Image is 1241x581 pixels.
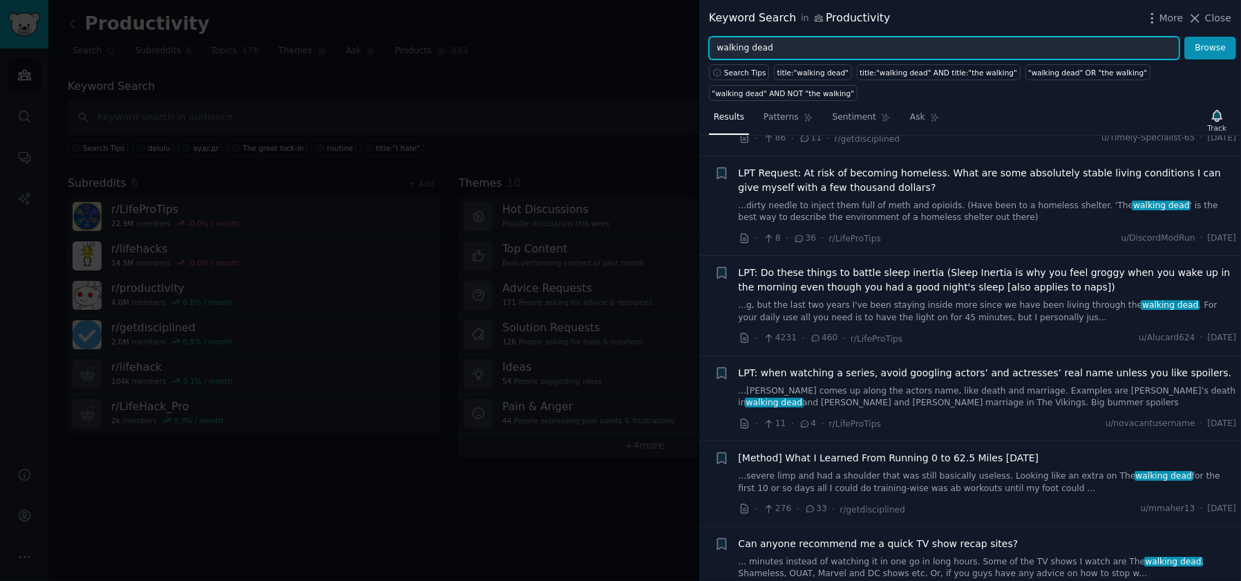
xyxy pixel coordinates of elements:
span: More [1159,11,1184,26]
span: [DATE] [1208,232,1236,245]
span: · [821,416,824,431]
span: · [842,331,845,346]
button: Track [1203,106,1231,135]
div: "walking dead" OR "the walking" [1028,68,1147,77]
a: LPT: Do these things to battle sleep inertia (Sleep Inertia is why you feel groggy when you wake ... [739,266,1237,295]
span: · [821,231,824,246]
span: Results [714,111,744,124]
a: Results [709,107,749,135]
span: · [755,416,758,431]
input: Try a keyword related to your business [709,37,1180,60]
span: 276 [763,503,791,515]
span: 33 [804,503,827,515]
a: "walking dead" OR "the walking" [1025,64,1150,80]
a: "walking dead" AND NOT "the walking" [709,85,858,101]
span: · [1200,232,1203,245]
a: LPT Request: At risk of becoming homeless. What are some absolutely stable living conditions I ca... [739,166,1237,195]
a: [Method] What I Learned From Running 0 to 62.5 Miles [DATE] [739,451,1039,465]
button: Close [1188,11,1231,26]
span: walking dead [1141,300,1200,310]
span: · [832,502,835,517]
span: Ask [910,111,925,124]
a: LPT: when watching a series, avoid googling actors’ and actresses’ real name unless you like spoi... [739,366,1232,380]
a: Sentiment [828,107,896,135]
span: · [791,416,794,431]
span: walking dead [1135,471,1193,481]
span: in [801,12,808,25]
span: r/getdisciplined [840,505,905,515]
a: title:"walking dead" [774,64,852,80]
span: u/Timely-Specialist-65 [1101,132,1195,145]
a: Patterns [759,107,817,135]
button: Browse [1184,37,1236,60]
span: 460 [810,332,838,344]
a: ...[PERSON_NAME] comes up along the actors name, like death and marriage. Examples are [PERSON_NA... [739,385,1237,409]
div: Track [1208,123,1226,133]
span: r/LifeProTips [829,419,881,429]
div: title:"walking dead" AND title:"the walking" [860,68,1017,77]
span: u/Alucard624 [1139,332,1195,344]
a: ...severe limp and had a shoulder that was still basically useless. Looking like an extra on Thew... [739,470,1237,495]
span: u/DiscordModRun [1121,232,1195,245]
span: walking dead [1144,557,1203,566]
span: r/getdisciplined [835,134,900,144]
div: Keyword Search Productivity [709,10,890,27]
span: u/mmaher13 [1140,503,1195,515]
span: · [796,502,799,517]
span: [DATE] [1208,503,1236,515]
span: 11 [763,418,786,430]
span: r/LifeProTips [851,334,902,344]
span: · [755,331,758,346]
a: ... minutes instead of watching it in one go in long hours. Some of the TV shows I watch are Thew... [739,556,1237,580]
span: · [755,502,758,517]
span: r/LifeProTips [829,234,881,243]
span: Close [1205,11,1231,26]
span: u/novacantusername [1106,418,1195,430]
span: [DATE] [1208,332,1236,344]
span: · [791,131,794,146]
span: · [1200,132,1203,145]
a: ...dirty needle to inject them full of meth and opioids. (Have been to a homeless shelter. 'Thewa... [739,200,1237,224]
span: [DATE] [1208,132,1236,145]
div: "walking dead" AND NOT "the walking" [712,89,855,98]
span: walking dead [1132,201,1191,210]
span: 4231 [763,332,797,344]
span: 8 [763,232,780,245]
span: · [802,331,804,346]
div: title:"walking dead" [777,68,849,77]
span: [DATE] [1208,418,1236,430]
span: · [755,131,758,146]
span: 11 [799,132,822,145]
button: Search Tips [709,64,769,80]
a: title:"walking dead" AND title:"the walking" [857,64,1021,80]
span: · [1200,503,1203,515]
span: Search Tips [724,68,766,77]
span: 86 [763,132,786,145]
span: · [755,231,758,246]
span: · [1200,332,1203,344]
a: Ask [905,107,945,135]
span: · [786,231,788,246]
span: Sentiment [833,111,876,124]
span: 36 [793,232,816,245]
span: Patterns [764,111,798,124]
a: Can anyone recommend me a quick TV show recap sites? [739,537,1019,551]
span: · [826,131,829,146]
button: More [1145,11,1184,26]
span: · [1200,418,1203,430]
span: 4 [799,418,816,430]
span: walking dead [745,398,804,407]
a: ...g, but the last two years I've been staying inside more since we have been living through thew... [739,299,1237,324]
